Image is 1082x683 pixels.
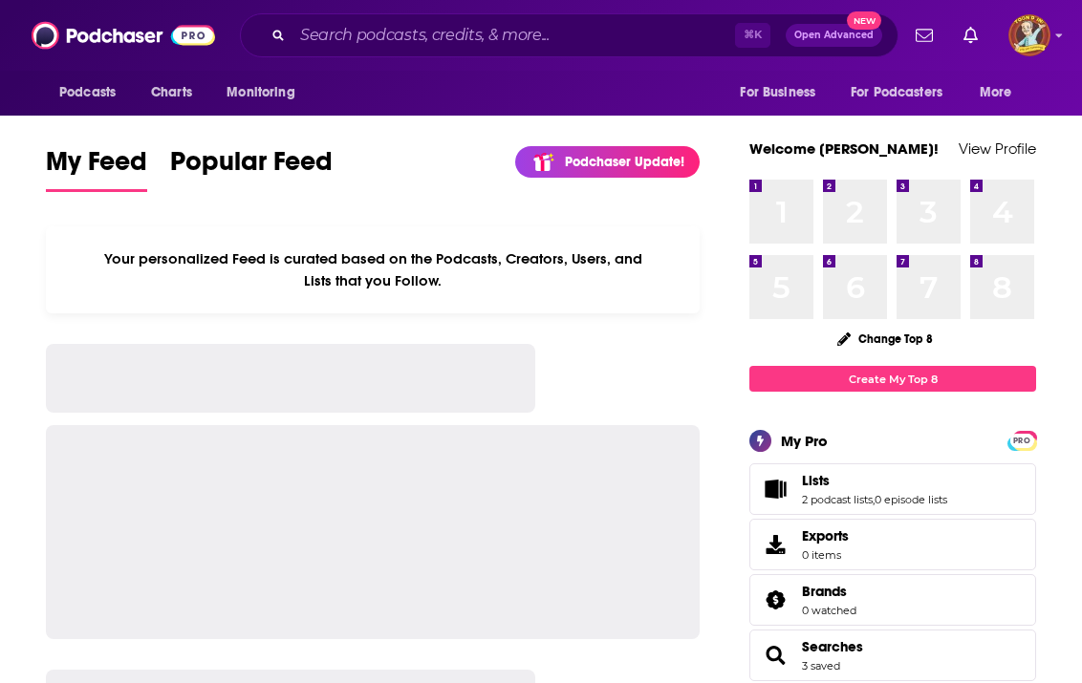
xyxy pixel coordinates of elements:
[802,583,847,600] span: Brands
[749,463,1036,515] span: Lists
[956,19,985,52] a: Show notifications dropdown
[32,17,215,53] img: Podchaser - Follow, Share and Rate Podcasts
[1010,433,1033,447] a: PRO
[292,20,735,51] input: Search podcasts, credits, & more...
[756,587,794,613] a: Brands
[802,583,856,600] a: Brands
[46,145,147,189] span: My Feed
[749,630,1036,681] span: Searches
[781,432,828,450] div: My Pro
[786,24,882,47] button: Open AdvancedNew
[802,472,947,489] a: Lists
[749,366,1036,392] a: Create My Top 8
[749,574,1036,626] span: Brands
[873,493,875,506] span: ,
[802,548,849,562] span: 0 items
[240,13,898,57] div: Search podcasts, credits, & more...
[1010,434,1033,448] span: PRO
[959,139,1036,158] a: View Profile
[826,327,944,351] button: Change Top 8
[838,75,970,111] button: open menu
[966,75,1036,111] button: open menu
[46,145,147,192] a: My Feed
[1008,14,1050,56] span: Logged in as JimCummingspod
[847,11,881,30] span: New
[802,604,856,617] a: 0 watched
[227,79,294,106] span: Monitoring
[756,476,794,502] a: Lists
[139,75,204,111] a: Charts
[875,493,947,506] a: 0 episode lists
[46,226,700,313] div: Your personalized Feed is curated based on the Podcasts, Creators, Users, and Lists that you Follow.
[756,531,794,558] span: Exports
[46,75,141,111] button: open menu
[170,145,333,189] span: Popular Feed
[851,79,942,106] span: For Podcasters
[565,154,684,170] p: Podchaser Update!
[170,145,333,192] a: Popular Feed
[802,638,863,655] a: Searches
[908,19,941,52] a: Show notifications dropdown
[213,75,319,111] button: open menu
[735,23,770,48] span: ⌘ K
[59,79,116,106] span: Podcasts
[1008,14,1050,56] img: User Profile
[749,519,1036,570] a: Exports
[151,79,192,106] span: Charts
[1008,14,1050,56] button: Show profile menu
[749,139,939,158] a: Welcome [PERSON_NAME]!
[802,527,849,544] span: Exports
[794,31,874,40] span: Open Advanced
[740,79,815,106] span: For Business
[726,75,839,111] button: open menu
[802,659,840,672] a: 3 saved
[802,493,873,506] a: 2 podcast lists
[756,642,794,669] a: Searches
[980,79,1012,106] span: More
[802,472,830,489] span: Lists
